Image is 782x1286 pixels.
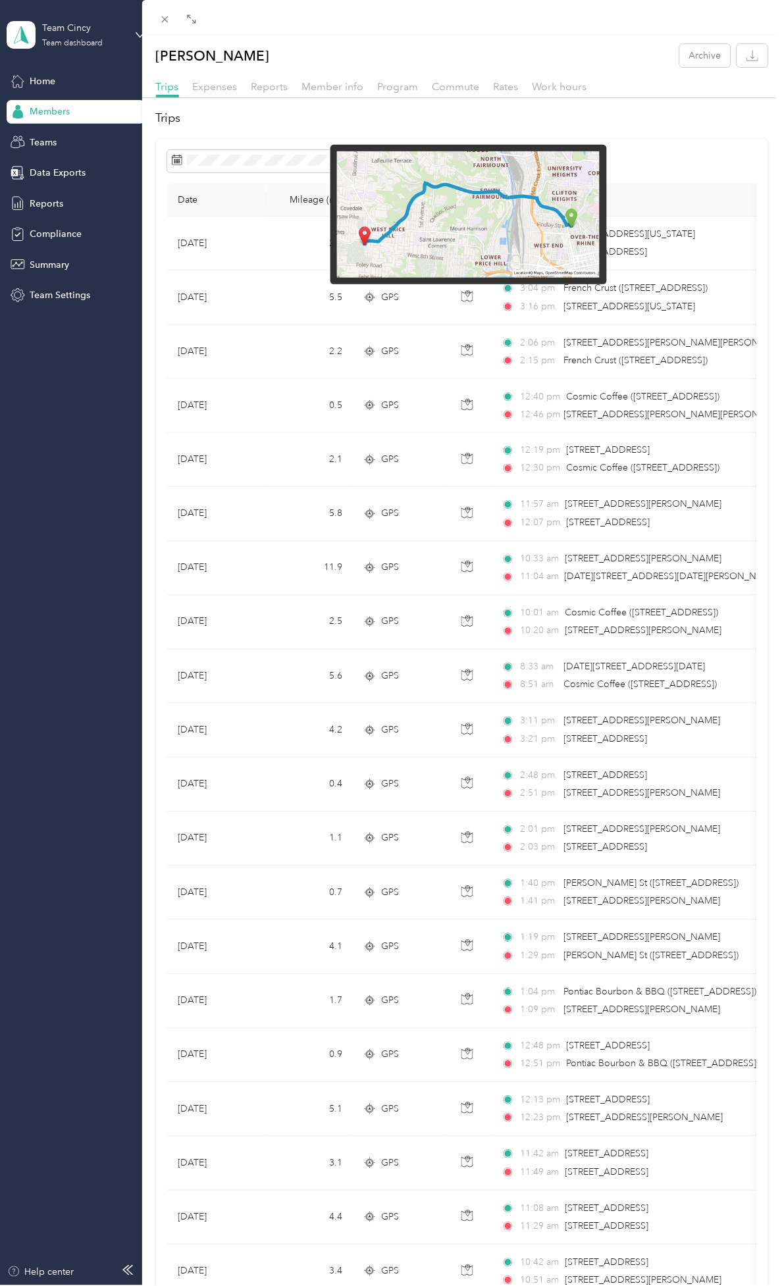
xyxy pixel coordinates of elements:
[266,487,353,541] td: 5.8
[521,624,560,638] span: 10:20 am
[564,715,721,727] span: [STREET_ADDRESS][PERSON_NAME]
[266,184,353,217] th: Mileage (mi)
[167,1029,266,1083] td: [DATE]
[521,733,558,747] span: 3:21 pm
[266,1083,353,1137] td: 5.1
[381,669,399,684] span: GPS
[564,228,696,240] span: [STREET_ADDRESS][US_STATE]
[521,1220,560,1234] span: 11:29 am
[167,920,266,974] td: [DATE]
[565,607,719,619] span: Cosmic Coffee ([STREET_ADDRESS])
[565,1203,649,1214] span: [STREET_ADDRESS]
[521,353,558,368] span: 2:15 pm
[167,270,266,324] td: [DATE]
[565,1167,649,1178] span: [STREET_ADDRESS]
[521,1166,560,1180] span: 11:49 am
[381,1264,399,1279] span: GPS
[167,487,266,541] td: [DATE]
[680,44,731,67] button: Archive
[565,1221,649,1232] span: [STREET_ADDRESS]
[521,823,558,837] span: 2:01 pm
[381,994,399,1008] span: GPS
[521,786,558,801] span: 2:51 pm
[521,1003,558,1017] span: 1:09 pm
[266,758,353,812] td: 0.4
[521,840,558,855] span: 2:03 pm
[494,80,519,93] span: Rates
[167,433,266,487] td: [DATE]
[521,1111,561,1125] span: 12:23 pm
[167,866,266,920] td: [DATE]
[381,290,399,305] span: GPS
[567,391,720,402] span: Cosmic Coffee ([STREET_ADDRESS])
[521,336,558,350] span: 2:06 pm
[521,877,558,891] span: 1:40 pm
[565,553,722,565] span: [STREET_ADDRESS][PERSON_NAME]
[266,596,353,650] td: 2.5
[567,1041,650,1052] span: [STREET_ADDRESS]
[167,1137,266,1191] td: [DATE]
[167,1191,266,1245] td: [DATE]
[266,270,353,324] td: 5.5
[381,831,399,846] span: GPS
[565,1257,649,1268] span: [STREET_ADDRESS]
[251,80,288,93] span: Reports
[266,1029,353,1083] td: 0.9
[564,661,706,673] span: [DATE][STREET_ADDRESS][DATE]
[156,44,270,67] p: [PERSON_NAME]
[567,1112,723,1123] span: [STREET_ADDRESS][PERSON_NAME]
[565,625,722,636] span: [STREET_ADDRESS][PERSON_NAME]
[564,282,708,294] span: French Crust ([STREET_ADDRESS])
[167,812,266,866] td: [DATE]
[521,931,558,945] span: 1:19 pm
[167,542,266,596] td: [DATE]
[564,355,708,366] span: French Crust ([STREET_ADDRESS])
[381,1048,399,1062] span: GPS
[266,650,353,704] td: 5.6
[167,758,266,812] td: [DATE]
[565,499,722,510] span: [STREET_ADDRESS][PERSON_NAME]
[567,463,720,474] span: Cosmic Coffee ([STREET_ADDRESS])
[167,704,266,758] td: [DATE]
[564,770,648,781] span: [STREET_ADDRESS]
[533,80,587,93] span: Work hours
[521,1202,560,1216] span: 11:08 am
[565,571,779,582] span: [DATE][STREET_ADDRESS][DATE][PERSON_NAME]
[167,379,266,433] td: [DATE]
[381,615,399,629] span: GPS
[193,80,238,93] span: Expenses
[521,498,560,512] span: 11:57 am
[521,390,561,404] span: 12:40 pm
[521,985,558,1000] span: 1:04 pm
[381,886,399,900] span: GPS
[167,596,266,650] td: [DATE]
[564,950,739,962] span: [PERSON_NAME] St ([STREET_ADDRESS])
[266,866,353,920] td: 0.7
[521,1039,561,1054] span: 12:48 pm
[567,1094,650,1106] span: [STREET_ADDRESS]
[381,1156,399,1171] span: GPS
[266,704,353,758] td: 4.2
[521,606,560,621] span: 10:01 am
[564,679,717,690] span: Cosmic Coffee ([STREET_ADDRESS])
[521,1256,560,1270] span: 10:42 am
[302,80,364,93] span: Member info
[564,788,721,799] span: [STREET_ADDRESS][PERSON_NAME]
[521,444,561,458] span: 12:19 pm
[167,184,266,217] th: Date
[266,325,353,379] td: 2.2
[521,299,558,314] span: 3:16 pm
[167,975,266,1029] td: [DATE]
[381,777,399,792] span: GPS
[266,920,353,974] td: 4.1
[432,80,480,93] span: Commute
[564,824,721,835] span: [STREET_ADDRESS][PERSON_NAME]
[167,650,266,704] td: [DATE]
[266,542,353,596] td: 11.9
[565,1275,722,1286] span: [STREET_ADDRESS][PERSON_NAME]
[708,1212,782,1286] iframe: Everlance-gr Chat Button Frame
[266,217,353,270] td: 2.5
[521,552,560,567] span: 10:33 am
[167,1083,266,1137] td: [DATE]
[156,109,769,127] h2: Trips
